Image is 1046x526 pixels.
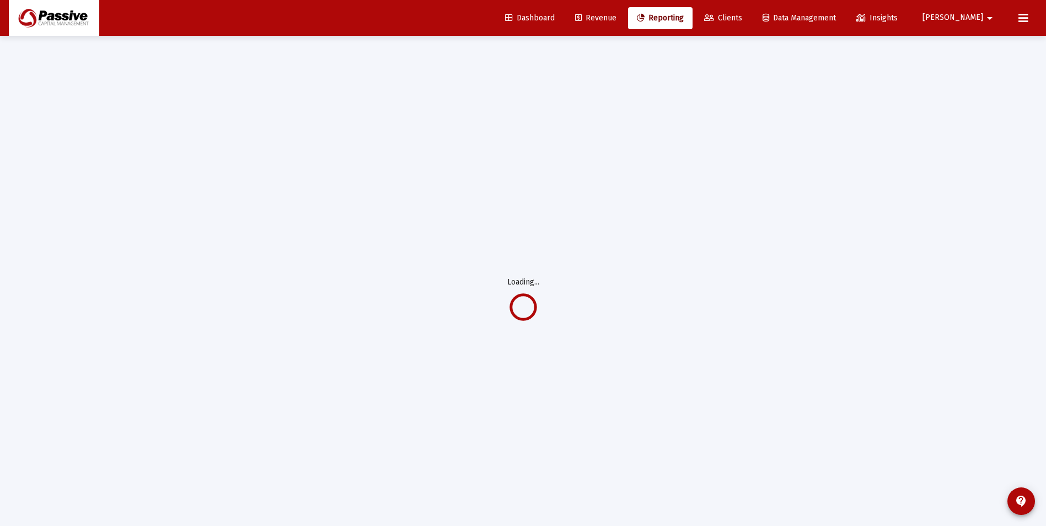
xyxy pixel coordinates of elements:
[1015,495,1028,508] mat-icon: contact_support
[754,7,845,29] a: Data Management
[763,13,836,23] span: Data Management
[496,7,564,29] a: Dashboard
[847,7,906,29] a: Insights
[704,13,742,23] span: Clients
[17,7,91,29] img: Dashboard
[909,7,1010,29] button: [PERSON_NAME]
[628,7,693,29] a: Reporting
[637,13,684,23] span: Reporting
[566,7,625,29] a: Revenue
[856,13,898,23] span: Insights
[983,7,996,29] mat-icon: arrow_drop_down
[575,13,616,23] span: Revenue
[695,7,751,29] a: Clients
[922,13,983,23] span: [PERSON_NAME]
[505,13,555,23] span: Dashboard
